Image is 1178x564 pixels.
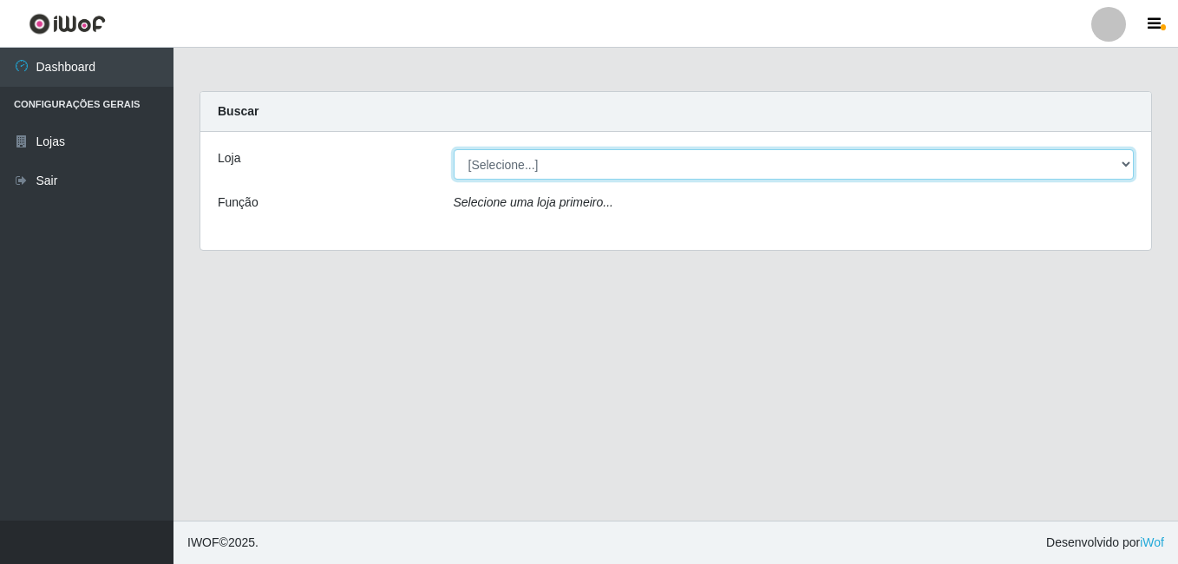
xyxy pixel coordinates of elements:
[218,104,259,118] strong: Buscar
[218,149,240,167] label: Loja
[187,535,219,549] span: IWOF
[1140,535,1164,549] a: iWof
[454,195,613,209] i: Selecione uma loja primeiro...
[29,13,106,35] img: CoreUI Logo
[218,193,259,212] label: Função
[187,534,259,552] span: © 2025 .
[1046,534,1164,552] span: Desenvolvido por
